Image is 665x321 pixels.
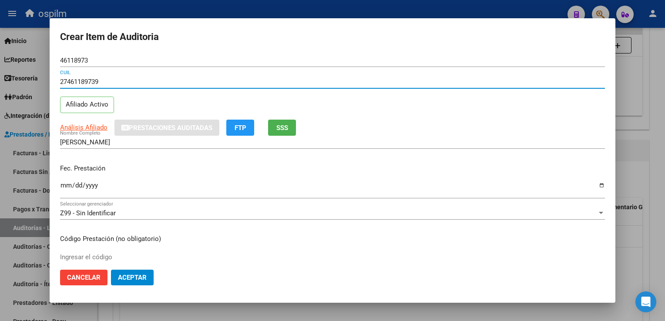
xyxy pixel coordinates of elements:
span: Aceptar [118,274,147,281]
span: SSS [276,124,288,132]
span: Análisis Afiliado [60,124,107,131]
button: SSS [268,120,296,136]
button: Cancelar [60,270,107,285]
span: FTP [235,124,246,132]
h2: Crear Item de Auditoria [60,29,605,45]
span: Cancelar [67,274,101,281]
p: Afiliado Activo [60,97,114,114]
button: FTP [226,120,254,136]
span: Prestaciones Auditadas [129,124,212,132]
button: Prestaciones Auditadas [114,120,219,136]
p: Código Prestación (no obligatorio) [60,234,605,244]
span: Z99 - Sin Identificar [60,209,116,217]
p: Fec. Prestación [60,164,605,174]
div: Open Intercom Messenger [635,291,656,312]
button: Aceptar [111,270,154,285]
